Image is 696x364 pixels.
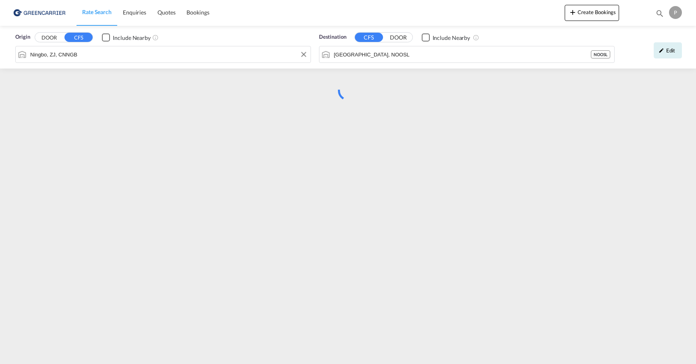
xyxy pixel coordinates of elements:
span: Quotes [157,9,175,16]
md-checkbox: Checkbox No Ink [422,33,470,42]
div: P [669,6,682,19]
div: icon-magnify [655,9,664,21]
span: Enquiries [123,9,146,16]
md-icon: icon-plus 400-fg [568,7,578,17]
button: CFS [64,33,93,42]
div: Include Nearby [113,34,151,42]
button: DOOR [384,33,412,42]
button: icon-plus 400-fgCreate Bookings [565,5,619,21]
md-input-container: Ningbo, ZJ, CNNGB [16,46,311,62]
span: Destination [319,33,346,41]
md-checkbox: Checkbox No Ink [102,33,151,42]
md-input-container: Oslo, NOOSL [319,46,614,62]
md-icon: icon-pencil [659,48,664,53]
span: Bookings [186,9,209,16]
button: DOOR [35,33,63,42]
md-icon: Unchecked: Ignores neighbouring ports when fetching rates.Checked : Includes neighbouring ports w... [152,34,159,41]
button: CFS [355,33,383,42]
div: Include Nearby [433,34,470,42]
div: icon-pencilEdit [654,42,682,58]
md-icon: icon-magnify [655,9,664,18]
input: Search by Port [334,48,591,60]
span: Origin [15,33,30,41]
span: Rate Search [82,8,112,15]
div: NOOSL [591,50,610,58]
button: Clear Input [298,48,310,60]
img: e39c37208afe11efa9cb1d7a6ea7d6f5.png [12,4,66,22]
md-icon: Unchecked: Ignores neighbouring ports when fetching rates.Checked : Includes neighbouring ports w... [473,34,479,41]
input: Search by Port [30,48,307,60]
